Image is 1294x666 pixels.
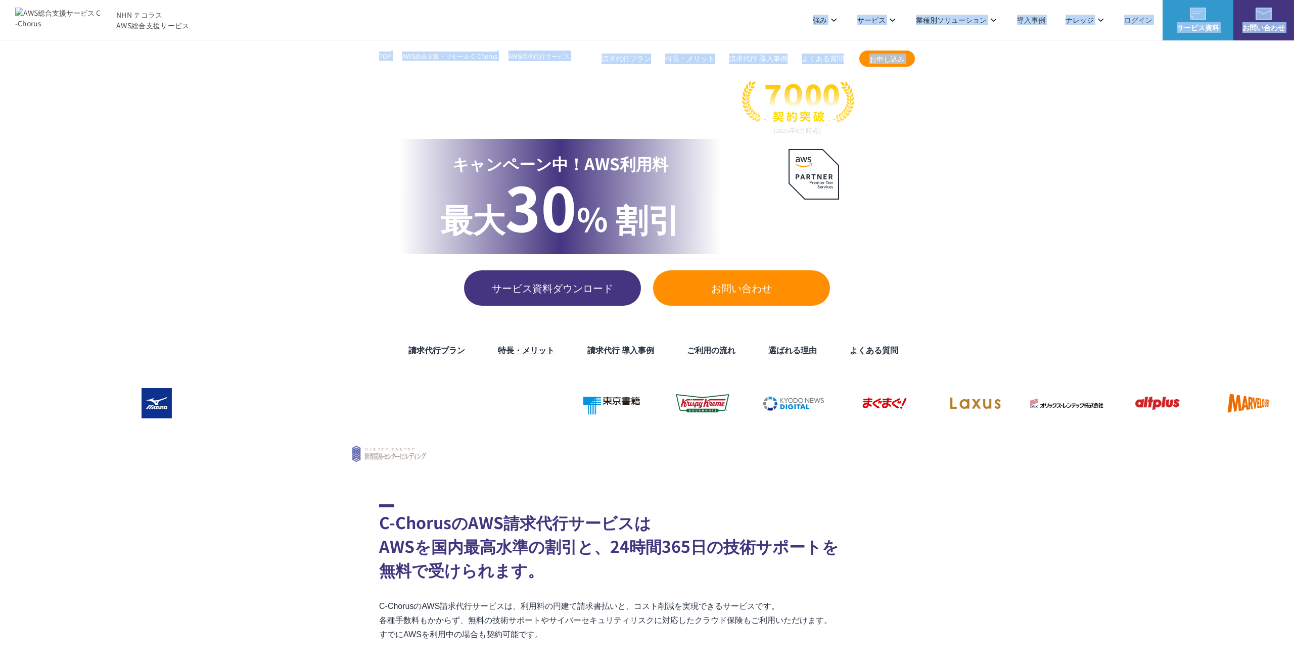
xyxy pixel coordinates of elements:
img: クリスピー・クリーム・ドーナツ [662,383,743,423]
span: お問い合わせ [653,280,830,296]
img: 契約件数 [742,81,854,135]
img: ヤマサ醤油 [480,383,561,423]
a: お問い合わせ [653,270,830,306]
a: キャンペーン中！AWS利用料 最大30% 割引 [400,139,721,254]
span: 最大 [440,195,505,241]
img: 住友生命保険相互 [207,383,288,423]
span: サービス資料 [1163,22,1233,33]
img: 国境なき医師団 [531,434,612,474]
p: % 割引 [440,175,680,242]
a: サービス資料ダウンロード [464,270,641,306]
img: 共同通信デジタル [753,383,834,423]
img: 東京書籍 [571,383,652,423]
span: お問い合わせ [1233,22,1294,33]
img: エイチーム [258,434,339,474]
img: ファンコミュニケーションズ [167,434,248,474]
span: 30 [505,162,577,250]
img: 佐賀大学 [1168,434,1249,474]
img: AWS総合支援サービス C-Chorus [15,8,101,32]
img: ラクサス・テクノロジーズ [935,383,1016,423]
a: ご利用の流れ [687,344,735,356]
img: 三菱地所 [25,383,106,423]
img: マーベラス [1208,383,1289,423]
a: 請求代行プラン [602,54,651,64]
a: お申し込み [859,51,915,67]
a: よくある質問 [850,344,898,356]
img: 大阪工業大学 [986,434,1067,474]
img: 世界貿易センタービルディング [349,434,430,474]
img: 日本財団 [622,434,703,474]
img: お問い合わせ [1256,8,1272,20]
img: 早稲田大学 [804,434,885,474]
a: ログイン [1124,15,1152,25]
p: AWS最上位 プレミアティア サービスパートナー [768,206,859,244]
img: オリックス・レンテック [1026,383,1107,423]
img: AWS総合支援サービス C-Chorus サービス資料 [1190,8,1206,20]
a: よくある質問 [802,54,844,64]
a: 請求代行 導入事例 [587,344,654,356]
p: 国内最高水準の割引と 24時間365日の無料AWS技術サポート [440,110,726,126]
a: 選ばれる理由 [768,344,817,356]
span: NHN テコラス AWS総合支援サービス [116,10,190,31]
p: 強み [813,15,837,25]
p: キャンペーン中！AWS利用料 [440,151,680,175]
img: スペースシャワー [76,434,157,474]
p: 業種別ソリューション [916,15,997,25]
img: 香川大学 [1077,434,1158,474]
a: 特長・メリット [665,54,715,64]
span: お申し込み [859,54,915,64]
span: サービス資料ダウンロード [464,280,641,296]
a: 導入事例 [1017,15,1045,25]
a: TOP [379,52,391,61]
span: AWS請求代行サービス [509,52,570,60]
p: C-ChorusのAWS請求代行サービスは、利用料の円建て請求書払いと、コスト削減を実現できるサービスです。 各種手数料もかからず、無料の技術サポートやサイバーセキュリティリスクに対応したクラウ... [379,599,915,642]
a: 請求代行 導入事例 [729,54,788,64]
img: エアトリ [389,383,470,423]
img: まぐまぐ [844,383,925,423]
h2: C-ChorusのAWS請求代行サービスは AWSを国内最高水準の割引と、24時間365日の技術サポートを 無料で受けられます。 [379,504,915,582]
img: 慶應義塾 [713,434,794,474]
img: AWSプレミアティアサービスパートナー [789,149,839,200]
img: ミズノ [116,383,197,423]
span: AWS請求代行サービス [440,69,726,110]
p: ナレッジ [1066,15,1104,25]
img: 一橋大学 [895,434,976,474]
a: 請求代行プラン [408,344,465,356]
img: フジモトHD [298,383,379,423]
a: AWS総合支援サービス C-Chorus NHN テコラスAWS総合支援サービス [15,8,190,32]
a: AWS総合支援・リセール C-Chorus [402,52,497,61]
img: オルトプラス [1117,383,1198,423]
img: クリーク・アンド・リバー [440,434,521,474]
a: 特長・メリット [498,344,554,356]
p: サービス [857,15,896,25]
